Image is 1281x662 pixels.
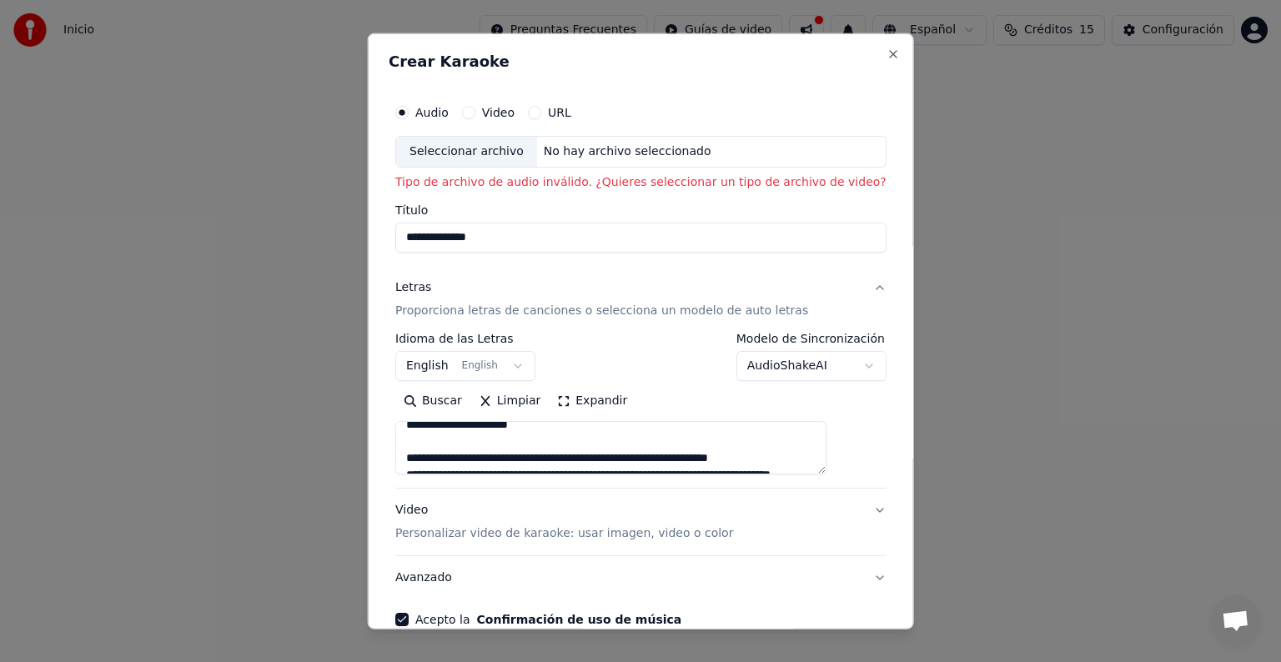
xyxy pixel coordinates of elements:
button: LetrasProporciona letras de canciones o selecciona un modelo de auto letras [395,266,887,333]
label: Video [481,107,514,118]
label: Modelo de Sincronización [736,333,886,344]
button: Limpiar [470,388,548,414]
p: Proporciona letras de canciones o selecciona un modelo de auto letras [395,303,808,319]
h2: Crear Karaoke [389,54,893,69]
label: Idioma de las Letras [395,333,535,344]
div: Seleccionar archivo [396,137,537,167]
button: Buscar [395,388,470,414]
button: VideoPersonalizar video de karaoke: usar imagen, video o color [395,489,887,555]
button: Expandir [549,388,635,414]
button: Avanzado [395,556,887,599]
p: Tipo de archivo de audio inválido. ¿Quieres seleccionar un tipo de archivo de video? [395,174,887,191]
div: No hay archivo seleccionado [536,143,717,160]
label: URL [548,107,571,118]
button: Acepto la [476,614,681,625]
div: LetrasProporciona letras de canciones o selecciona un modelo de auto letras [395,333,887,488]
label: Título [395,204,887,216]
div: Letras [395,279,431,296]
label: Acepto la [415,614,681,625]
label: Audio [415,107,449,118]
p: Personalizar video de karaoke: usar imagen, video o color [395,525,733,542]
div: Video [395,502,733,542]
